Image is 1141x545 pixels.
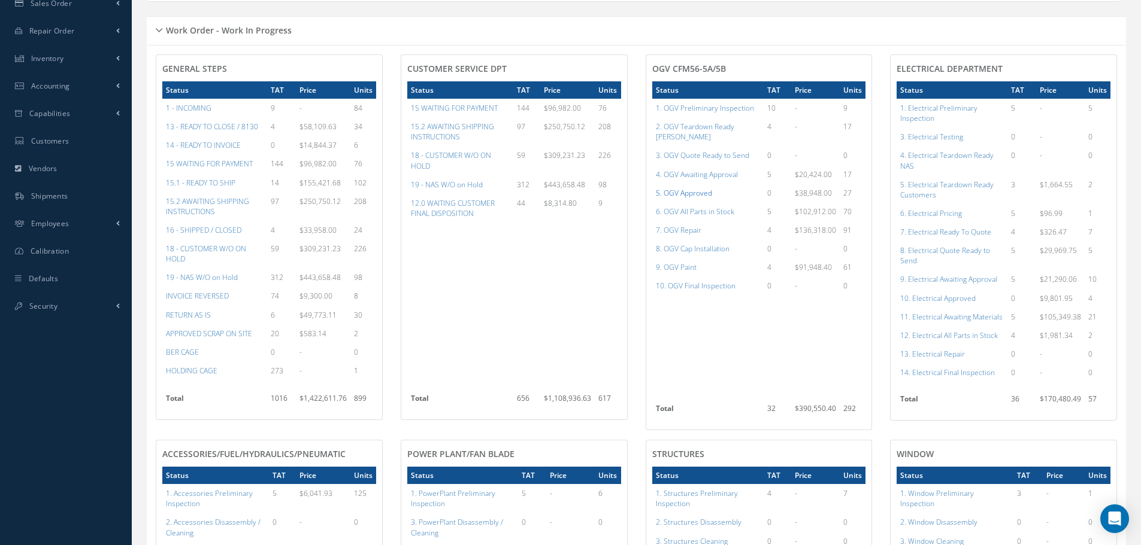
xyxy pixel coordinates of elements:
[166,310,211,320] a: RETURN AS IS
[1007,223,1036,241] td: 4
[652,449,866,459] h4: Structures
[595,484,621,513] td: 6
[900,517,977,527] a: 2. Window Disassembly
[656,169,738,179] a: 4. OGV Awaiting Approval
[795,169,832,179] span: $20,424.00
[166,328,252,339] a: APPROVED SCRAP ON SITE
[897,467,1013,484] th: Status
[166,178,235,188] a: 15.1 - READY TO SHIP
[411,488,495,509] a: 1. PowerPlant Preliminary Inspection
[900,312,1003,322] a: 11. Electrical Awaiting Materials
[29,273,58,284] span: Defaults
[544,121,585,132] span: $250,750.12
[299,488,332,498] span: $6,041.93
[1100,504,1129,533] div: Open Intercom Messenger
[1040,274,1077,284] span: $21,290.06
[656,281,736,291] a: 10. OGV Final Inspection
[350,467,376,484] th: Units
[1007,241,1036,270] td: 5
[900,349,965,359] a: 13. Electrical Repair
[795,262,832,272] span: $91,948.40
[840,400,865,424] td: 292
[795,281,797,291] span: -
[1007,175,1036,204] td: 3
[267,343,296,361] td: 0
[31,246,69,256] span: Calibration
[350,306,376,324] td: 30
[900,179,994,200] a: 5. Electrical Teardown Ready Customers
[656,488,738,509] a: 1. Structures Preliminary Inspection
[350,343,376,361] td: 0
[652,81,764,99] th: Status
[795,150,797,160] span: -
[897,390,1007,414] th: Total
[1085,270,1110,288] td: 10
[840,99,865,117] td: 9
[350,287,376,305] td: 8
[1036,81,1085,99] th: Price
[764,202,792,221] td: 5
[1007,326,1036,345] td: 4
[1040,103,1042,113] span: -
[791,467,840,484] th: Price
[546,467,595,484] th: Price
[764,165,792,184] td: 5
[162,64,376,74] h4: General Steps
[795,225,836,235] span: $136,318.00
[267,306,296,324] td: 6
[350,173,376,192] td: 102
[350,239,376,268] td: 226
[656,150,749,160] a: 3. OGV Quote Ready to Send
[795,188,832,198] span: $38,948.00
[1007,99,1036,127] td: 5
[1046,517,1049,527] span: -
[764,400,792,424] td: 32
[595,81,621,99] th: Units
[550,488,552,498] span: -
[299,272,341,282] span: $443,658.48
[764,184,792,202] td: 0
[350,484,376,513] td: 125
[1085,146,1110,175] td: 0
[407,64,621,74] h4: CUSTOMER SERVICE DPT
[1013,467,1043,484] th: TAT
[544,393,591,403] span: $1,108,936.63
[407,81,513,99] th: Status
[840,81,865,99] th: Units
[166,517,261,537] a: 2. Accessories Disassembly / Cleaning
[1085,390,1110,414] td: 57
[795,517,797,527] span: -
[656,517,742,527] a: 2. Structures Disassembly
[900,293,976,303] a: 10. Electrical Approved
[29,108,71,118] span: Capabilities
[900,367,995,377] a: 14. Electrical Final Inspection
[407,467,518,484] th: Status
[1040,150,1042,160] span: -
[1007,146,1036,175] td: 0
[840,221,865,239] td: 91
[299,347,302,357] span: -
[840,484,865,513] td: 7
[267,117,296,136] td: 4
[900,132,963,142] a: 3. Electrical Testing
[267,81,296,99] th: TAT
[795,103,797,113] span: -
[350,81,376,99] th: Units
[269,484,296,513] td: 5
[166,366,217,376] a: HOLDING CAGE
[267,221,296,239] td: 4
[299,140,337,150] span: $14,844.37
[299,121,337,132] span: $58,109.63
[656,188,712,198] a: 5. OGV Approved
[166,225,241,235] a: 16 - SHIPPED / CLOSED
[1040,227,1067,237] span: $326.47
[1085,175,1110,204] td: 2
[267,389,296,413] td: 1016
[407,449,621,459] h4: Power Plant/Fan Blade
[299,328,326,339] span: $583.14
[764,276,792,295] td: 0
[764,513,792,531] td: 0
[1085,223,1110,241] td: 7
[350,192,376,221] td: 208
[1085,204,1110,223] td: 1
